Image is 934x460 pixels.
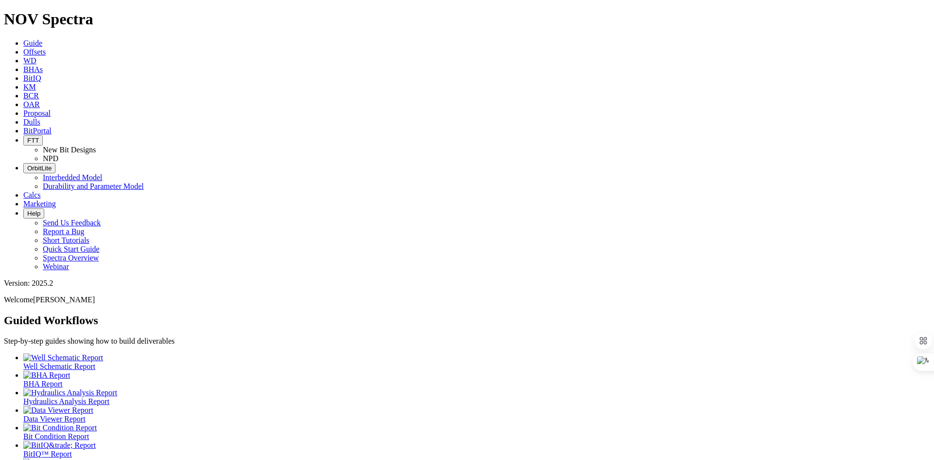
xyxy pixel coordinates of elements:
a: Webinar [43,262,69,271]
span: OrbitLite [27,165,52,172]
img: Well Schematic Report [23,353,103,362]
a: BHA Report BHA Report [23,371,930,388]
a: Spectra Overview [43,254,99,262]
a: Marketing [23,200,56,208]
button: FTT [23,135,43,146]
a: Well Schematic Report Well Schematic Report [23,353,930,370]
a: KM [23,83,36,91]
a: Durability and Parameter Model [43,182,144,190]
button: OrbitLite [23,163,55,173]
a: Dulls [23,118,40,126]
h2: Guided Workflows [4,314,930,327]
a: Hydraulics Analysis Report Hydraulics Analysis Report [23,388,930,405]
a: BCR [23,92,39,100]
img: BitIQ&trade; Report [23,441,96,450]
span: BHA Report [23,380,62,388]
a: Bit Condition Report Bit Condition Report [23,423,930,441]
a: Calcs [23,191,41,199]
p: Step-by-step guides showing how to build deliverables [4,337,930,346]
a: New Bit Designs [43,146,96,154]
span: [PERSON_NAME] [33,295,95,304]
a: Proposal [23,109,51,117]
span: Well Schematic Report [23,362,95,370]
a: Guide [23,39,42,47]
span: FTT [27,137,39,144]
span: Data Viewer Report [23,415,86,423]
a: BitIQ [23,74,41,82]
h1: NOV Spectra [4,10,930,28]
a: WD [23,56,36,65]
a: Short Tutorials [43,236,90,244]
div: Version: 2025.2 [4,279,930,288]
img: BHA Report [23,371,70,380]
img: Hydraulics Analysis Report [23,388,117,397]
a: Offsets [23,48,46,56]
a: Quick Start Guide [43,245,99,253]
a: BitPortal [23,127,52,135]
a: Report a Bug [43,227,84,236]
span: BitIQ™ Report [23,450,72,458]
a: OAR [23,100,40,109]
a: Data Viewer Report Data Viewer Report [23,406,930,423]
button: Help [23,208,44,219]
p: Welcome [4,295,930,304]
span: Bit Condition Report [23,432,89,441]
img: Bit Condition Report [23,423,97,432]
a: NPD [43,154,58,163]
a: BHAs [23,65,43,74]
a: BitIQ&trade; Report BitIQ™ Report [23,441,930,458]
a: Interbedded Model [43,173,102,182]
img: Data Viewer Report [23,406,93,415]
span: Help [27,210,40,217]
span: Hydraulics Analysis Report [23,397,109,405]
a: Send Us Feedback [43,219,101,227]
